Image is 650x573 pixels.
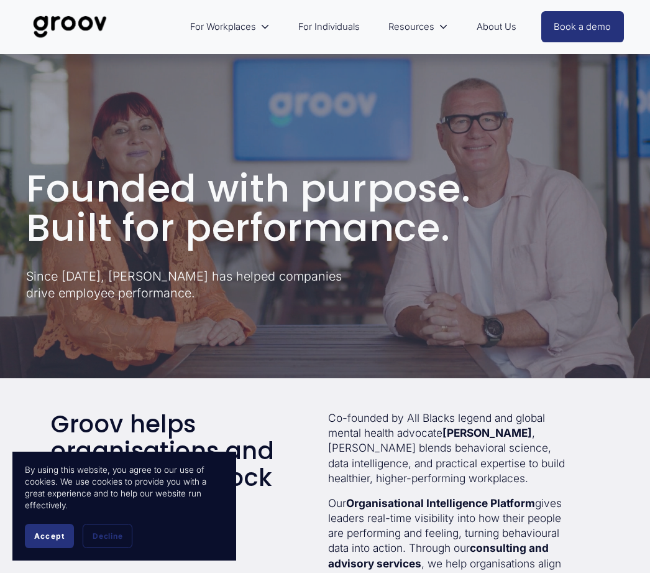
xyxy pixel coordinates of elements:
h2: Groov helps organisations and individuals unlock their potential. [51,411,296,518]
strong: consulting and advisory services [328,541,551,569]
img: Groov | Unlock Human Potential at Work and in Life [26,6,114,47]
a: folder dropdown [184,12,276,42]
section: Cookie banner [12,452,236,561]
span: Resources [388,19,434,35]
h1: Founded with purpose. Built for performance. [26,169,624,248]
strong: Organisational Intelligence Platform [346,496,535,510]
p: Co-founded by All Blacks legend and global mental health advocate , [PERSON_NAME] blends behavior... [328,411,574,486]
a: About Us [470,12,523,42]
strong: [PERSON_NAME] [442,426,532,439]
button: Decline [83,524,132,548]
a: Book a demo [541,11,625,42]
span: For Workplaces [190,19,256,35]
span: Decline [93,531,122,541]
button: Accept [25,524,74,548]
span: Accept [34,531,65,541]
a: For Individuals [292,12,366,42]
a: folder dropdown [382,12,454,42]
p: By using this website, you agree to our use of cookies. We use cookies to provide you with a grea... [25,464,224,511]
p: Since [DATE], [PERSON_NAME] has helped companies drive employee performance. [26,268,372,302]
